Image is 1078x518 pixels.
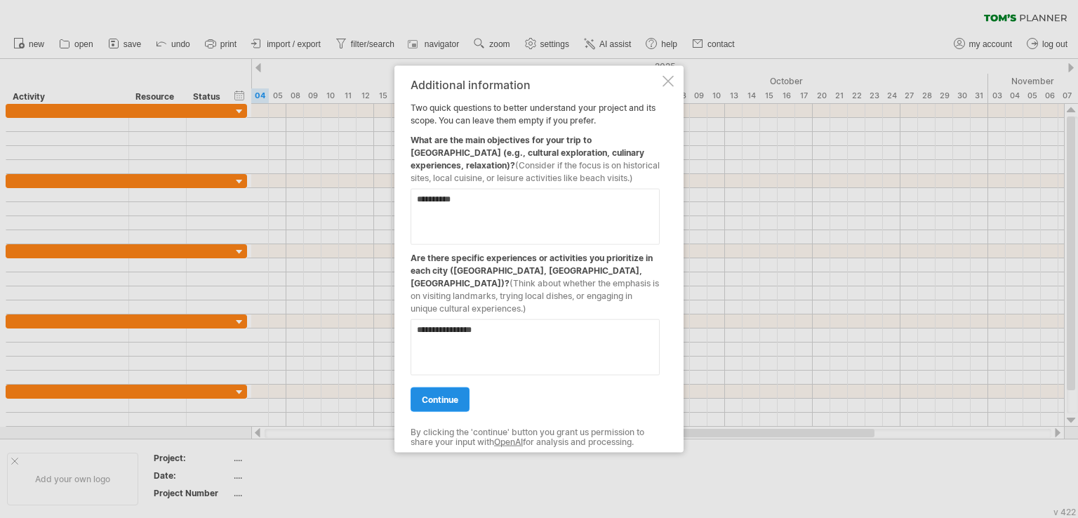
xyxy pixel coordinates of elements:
[494,437,523,447] a: OpenAI
[411,79,660,91] div: Additional information
[411,79,660,440] div: Two quick questions to better understand your project and its scope. You can leave them empty if ...
[411,427,660,448] div: By clicking the 'continue' button you grant us permission to share your input with for analysis a...
[411,387,470,412] a: continue
[411,245,660,315] div: Are there specific experiences or activities you prioritize in each city ([GEOGRAPHIC_DATA], [GEO...
[411,160,660,183] span: (Consider if the focus is on historical sites, local cuisine, or leisure activities like beach vi...
[411,278,659,314] span: (Think about whether the emphasis is on visiting landmarks, trying local dishes, or engaging in u...
[422,394,458,405] span: continue
[411,127,660,185] div: What are the main objectives for your trip to [GEOGRAPHIC_DATA] (e.g., cultural exploration, culi...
